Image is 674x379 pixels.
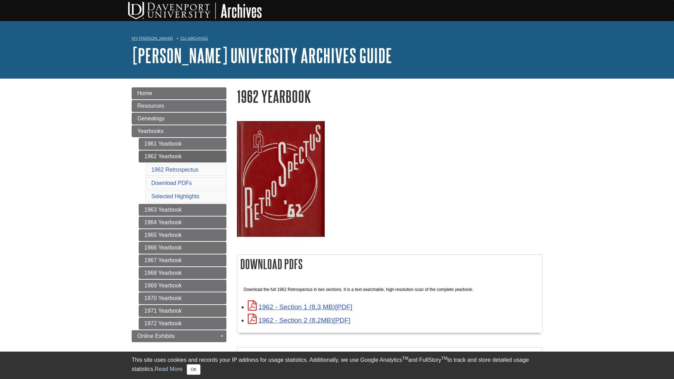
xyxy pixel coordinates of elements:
a: My [PERSON_NAME] [132,35,173,41]
button: Close [187,364,200,375]
a: DU Archives [180,36,208,41]
a: 1971 Yearbook [139,305,226,317]
h2: Selected Highlights [237,347,542,366]
a: 1963 Yearbook [139,204,226,216]
a: [PERSON_NAME] University Archives Guide [132,45,392,66]
img: DU Archives [128,2,262,19]
a: 1970 Yearbook [139,292,226,304]
a: 1962 Yearbook [139,151,226,162]
span: Online Exhibits [137,333,175,339]
a: Read More [155,366,183,372]
a: Link opens in new window [248,317,350,324]
a: 1969 Yearbook [139,280,226,292]
a: Link opens in new window [248,303,352,311]
nav: breadcrumb [132,34,542,45]
div: This site uses cookies and records your IP address for usage statistics. Additionally, we use Goo... [132,356,542,375]
a: 1961 Yearbook [139,138,226,150]
div: Guide Page Menu [132,87,226,342]
a: Online Exhibits [132,330,226,342]
span: Genealogy [137,115,164,121]
p: Download the full 1962 Retrospectus in two sections. It is a text-searchable, high-resolution sca... [244,287,536,292]
sup: TM [402,356,408,361]
a: 1972 Yearbook [139,318,226,330]
span: Home [137,90,152,96]
a: Yearbooks [132,125,226,137]
span: Resources [137,103,164,109]
a: 1962 Retrospectus [151,167,198,173]
h2: Download PDFs [237,255,542,273]
img: 1962 Retrospectus Yearbook Cover [237,121,325,237]
h1: 1962 Yearbook [237,87,542,105]
a: 1968 Yearbook [139,267,226,279]
a: 1964 Yearbook [139,217,226,228]
a: 1965 Yearbook [139,229,226,241]
sup: TM [441,356,447,361]
a: Download PDFs [151,180,192,186]
a: 1966 Yearbook [139,242,226,254]
a: Home [132,87,226,99]
a: Resources [132,100,226,112]
span: Yearbooks [137,128,164,134]
a: Selected Highlights [151,193,199,199]
a: Genealogy [132,113,226,125]
a: 1967 Yearbook [139,254,226,266]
